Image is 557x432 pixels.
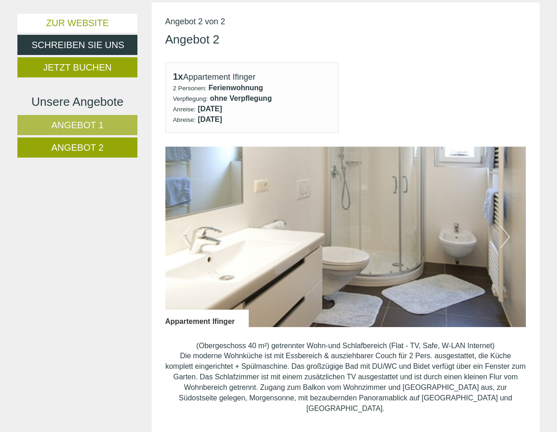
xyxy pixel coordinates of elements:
[165,147,526,327] img: image
[500,225,510,248] button: Next
[17,14,137,33] a: Zur Website
[198,115,222,123] b: [DATE]
[17,93,137,110] div: Unsere Angebote
[173,106,196,113] small: Anreise:
[165,31,220,48] div: Angebot 2
[165,341,526,414] p: (Obergeschoss 40 m²) getrennter Wohn-und Schlafbereich (Flat - TV, Safe, W-LAN Internet) Die mode...
[17,35,137,55] a: Schreiben Sie uns
[165,310,249,327] div: Appartement Ifinger
[165,17,225,26] span: Angebot 2 von 2
[173,85,207,92] small: 2 Personen:
[181,225,191,248] button: Previous
[51,120,104,130] span: Angebot 1
[173,116,196,123] small: Abreise:
[210,94,272,102] b: ohne Verpflegung
[51,142,104,153] span: Angebot 2
[17,57,137,77] a: Jetzt buchen
[173,71,183,82] b: 1x
[208,84,263,92] b: Ferienwohnung
[198,105,222,113] b: [DATE]
[173,95,208,102] small: Verpflegung:
[173,70,331,83] div: Appartement Ifinger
